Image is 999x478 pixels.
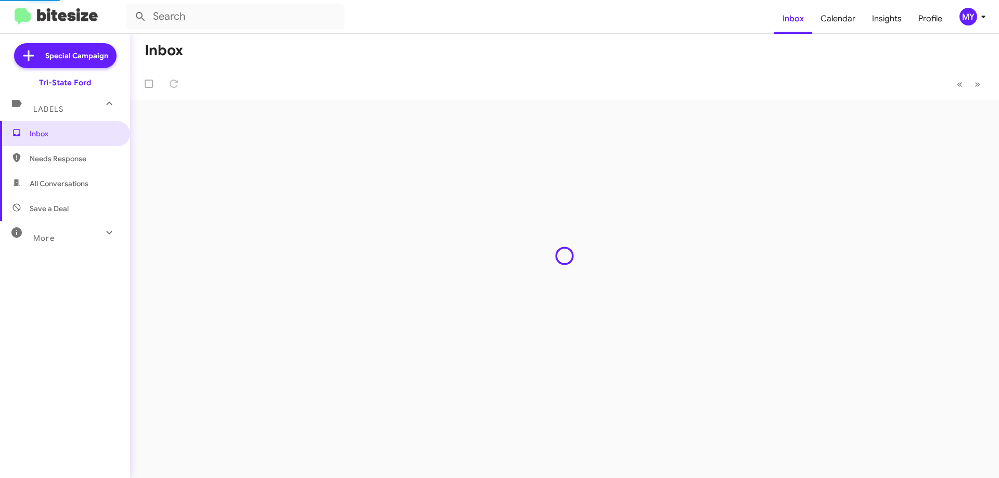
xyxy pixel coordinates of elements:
div: Tri-State Ford [39,77,91,88]
button: MY [951,8,988,25]
span: Save a Deal [30,203,69,214]
a: Inbox [774,4,812,34]
button: Previous [951,73,969,95]
div: MY [959,8,977,25]
span: More [33,234,55,243]
a: Insights [864,4,910,34]
button: Next [968,73,987,95]
nav: Page navigation example [951,73,987,95]
a: Calendar [812,4,864,34]
a: Special Campaign [14,43,117,68]
input: Search [126,4,344,29]
span: Labels [33,105,63,114]
span: « [957,77,963,91]
span: Needs Response [30,153,118,164]
a: Profile [910,4,951,34]
span: Inbox [30,128,118,139]
span: All Conversations [30,178,88,189]
span: Special Campaign [45,50,108,61]
span: » [975,77,980,91]
h1: Inbox [145,42,183,59]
